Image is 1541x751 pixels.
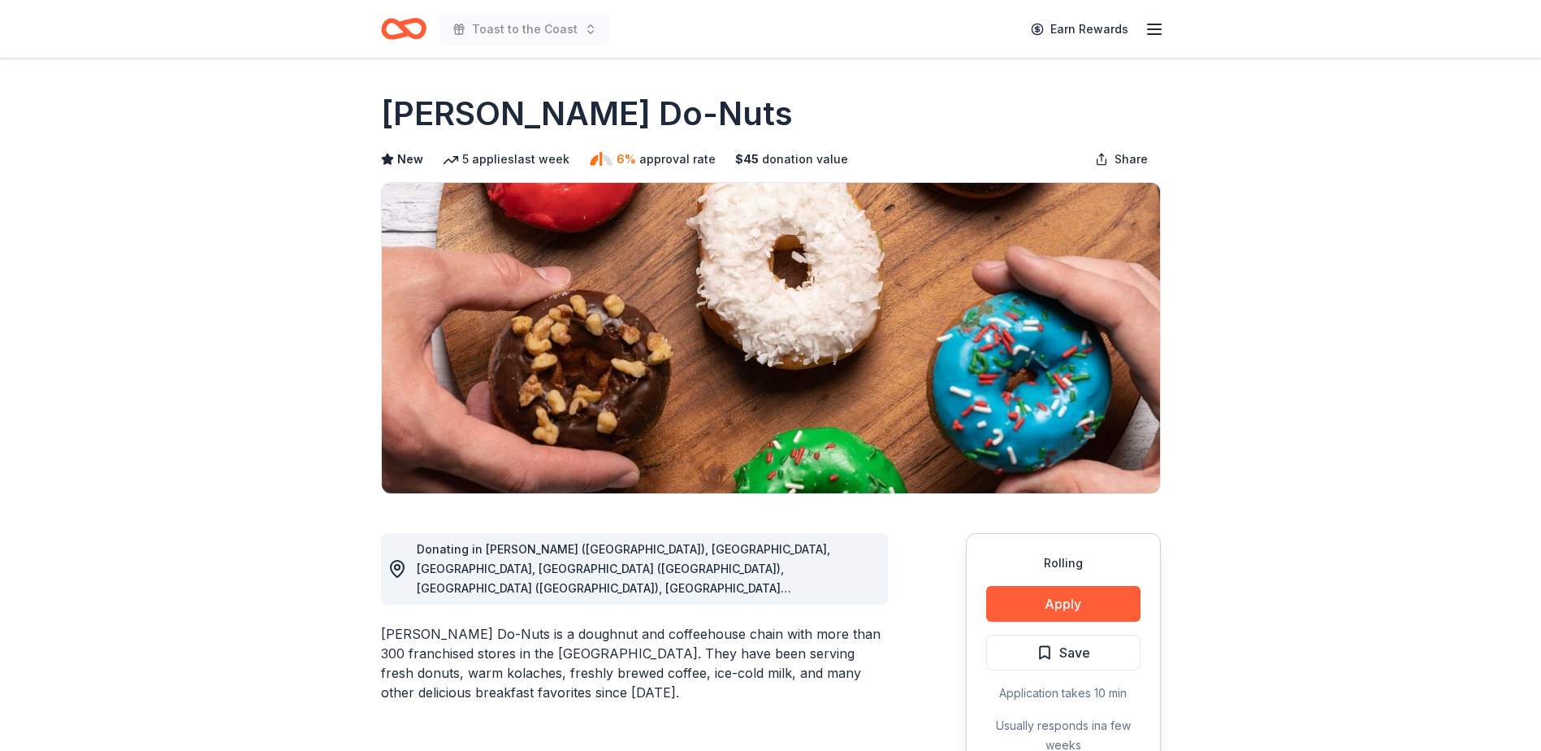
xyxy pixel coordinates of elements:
span: Share [1115,150,1148,169]
span: 6% [617,150,636,169]
div: 5 applies last week [443,150,569,169]
span: New [397,150,423,169]
a: Home [381,10,426,48]
div: [PERSON_NAME] Do-Nuts is a doughnut and coffeehouse chain with more than 300 franchised stores in... [381,624,888,702]
h1: [PERSON_NAME] Do-Nuts [381,91,793,137]
div: Application takes 10 min [986,684,1141,703]
span: $ 45 [735,150,759,169]
button: Toast to the Coast [439,13,610,46]
img: Image for Shipley Do-Nuts [382,183,1160,493]
a: Earn Rewards [1021,15,1138,44]
span: Donating in [PERSON_NAME] ([GEOGRAPHIC_DATA]), [GEOGRAPHIC_DATA], [GEOGRAPHIC_DATA], [GEOGRAPHIC_... [417,542,830,673]
span: donation value [762,150,848,169]
span: Toast to the Coast [472,20,578,39]
button: Save [986,635,1141,671]
div: Rolling [986,553,1141,573]
button: Share [1082,143,1161,176]
button: Apply [986,586,1141,622]
span: Save [1059,642,1090,663]
span: approval rate [639,150,716,169]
